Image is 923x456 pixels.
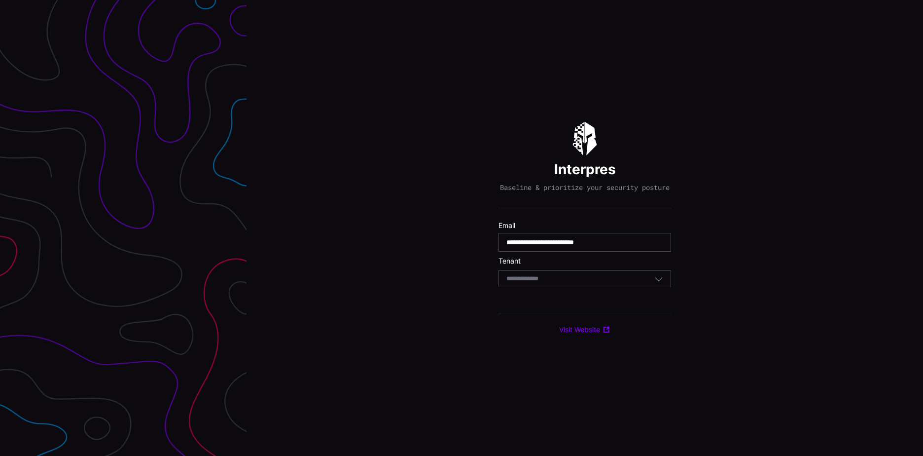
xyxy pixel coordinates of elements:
[498,221,671,230] label: Email
[500,183,670,192] p: Baseline & prioritize your security posture
[498,257,671,266] label: Tenant
[554,160,616,178] h1: Interpres
[654,274,663,283] button: Toggle options menu
[559,325,610,334] a: Visit Website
